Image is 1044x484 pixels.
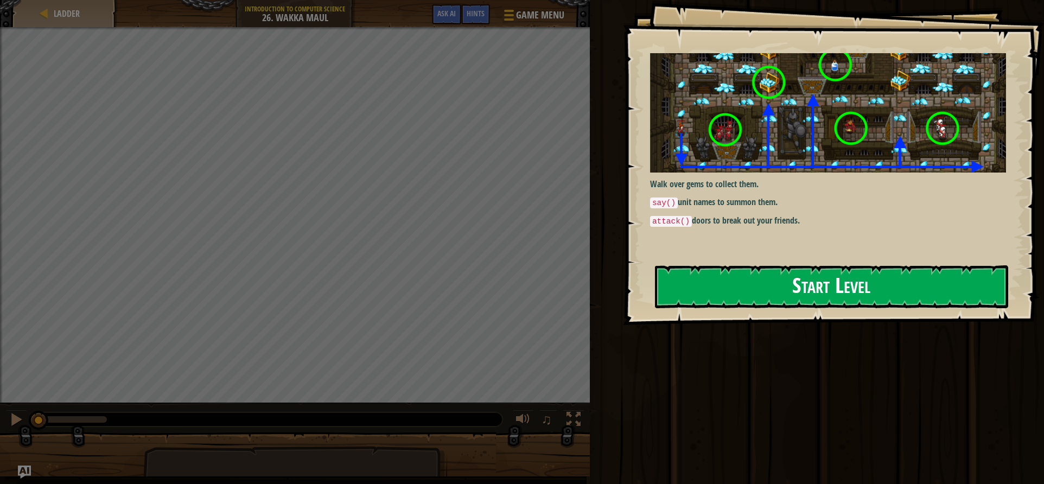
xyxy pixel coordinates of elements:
[437,8,456,18] span: Ask AI
[54,8,80,20] span: Ladder
[539,410,558,432] button: ♫
[650,178,1014,190] p: Walk over gems to collect them.
[50,8,80,20] a: Ladder
[512,410,534,432] button: Adjust volume
[655,265,1008,308] button: Start Level
[650,198,678,208] code: say()
[650,216,692,227] code: attack()
[495,4,571,30] button: Game Menu
[650,196,1014,209] p: unit names to summon them.
[563,410,584,432] button: Toggle fullscreen
[650,53,1014,173] img: Wakka maul
[542,411,552,428] span: ♫
[18,466,31,479] button: Ask AI
[650,214,1014,227] p: doors to break out your friends.
[467,8,485,18] span: Hints
[516,8,564,22] span: Game Menu
[432,4,461,24] button: Ask AI
[5,410,27,432] button: Ctrl + P: Pause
